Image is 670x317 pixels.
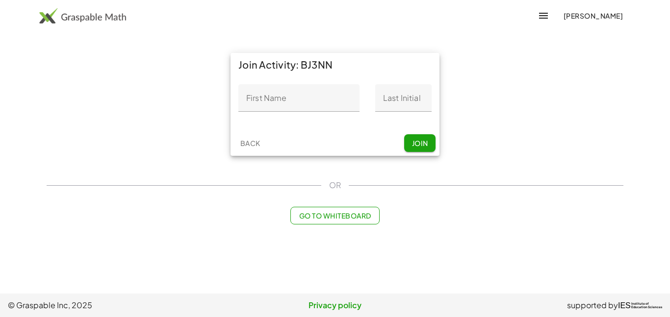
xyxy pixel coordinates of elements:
[226,299,444,311] a: Privacy policy
[329,179,341,191] span: OR
[555,7,631,24] button: [PERSON_NAME]
[8,299,226,311] span: © Graspable Inc, 2025
[631,302,662,309] span: Institute of Education Sciences
[412,139,428,147] span: Join
[404,134,436,152] button: Join
[618,301,631,310] span: IES
[618,299,662,311] a: IESInstitute ofEducation Sciences
[299,211,371,220] span: Go to Whiteboard
[563,11,623,20] span: [PERSON_NAME]
[231,53,439,76] div: Join Activity: BJ3NN
[234,134,266,152] button: Back
[567,299,618,311] span: supported by
[240,139,260,147] span: Back
[290,207,379,224] button: Go to Whiteboard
